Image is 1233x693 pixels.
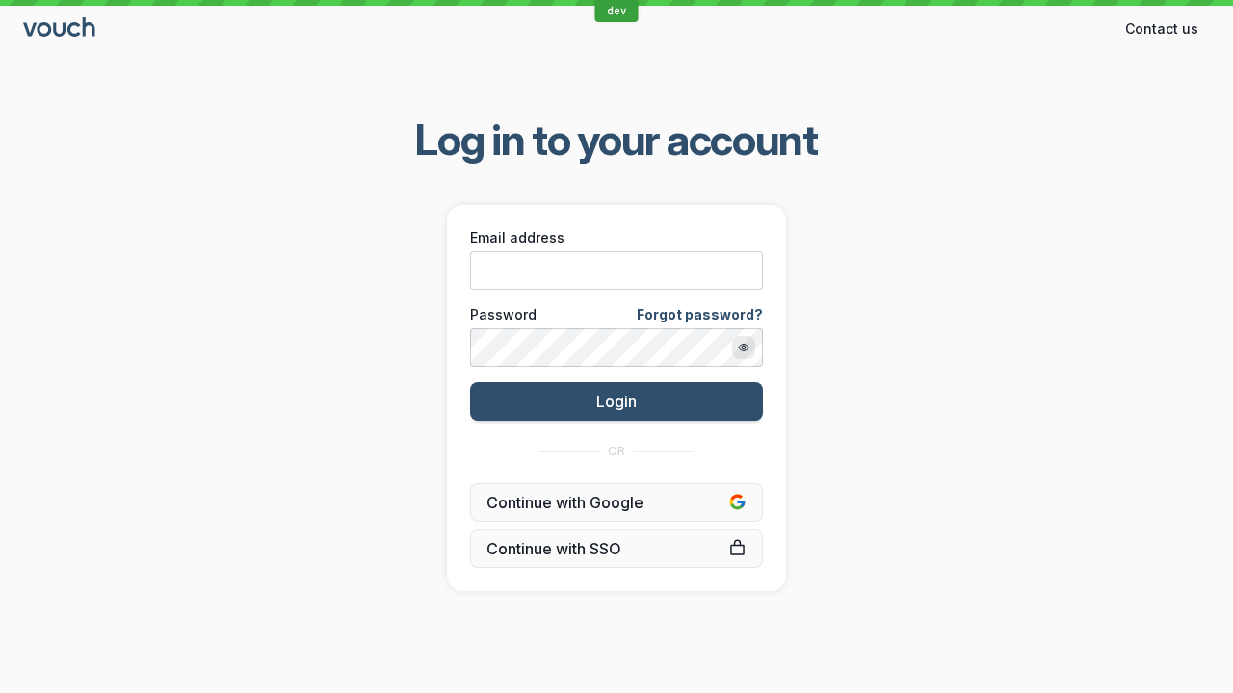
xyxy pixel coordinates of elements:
[470,529,763,568] a: Continue with SSO
[596,392,637,411] span: Login
[23,21,98,38] a: Go to sign in
[1114,13,1210,44] button: Contact us
[732,336,755,359] button: Show password
[470,228,564,247] span: Email address
[470,483,763,522] button: Continue with Google
[608,444,625,459] span: OR
[470,382,763,421] button: Login
[415,113,818,167] span: Log in to your account
[486,493,747,512] span: Continue with Google
[637,305,763,324] a: Forgot password?
[470,305,537,324] span: Password
[486,539,747,558] span: Continue with SSO
[1125,19,1198,38] span: Contact us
